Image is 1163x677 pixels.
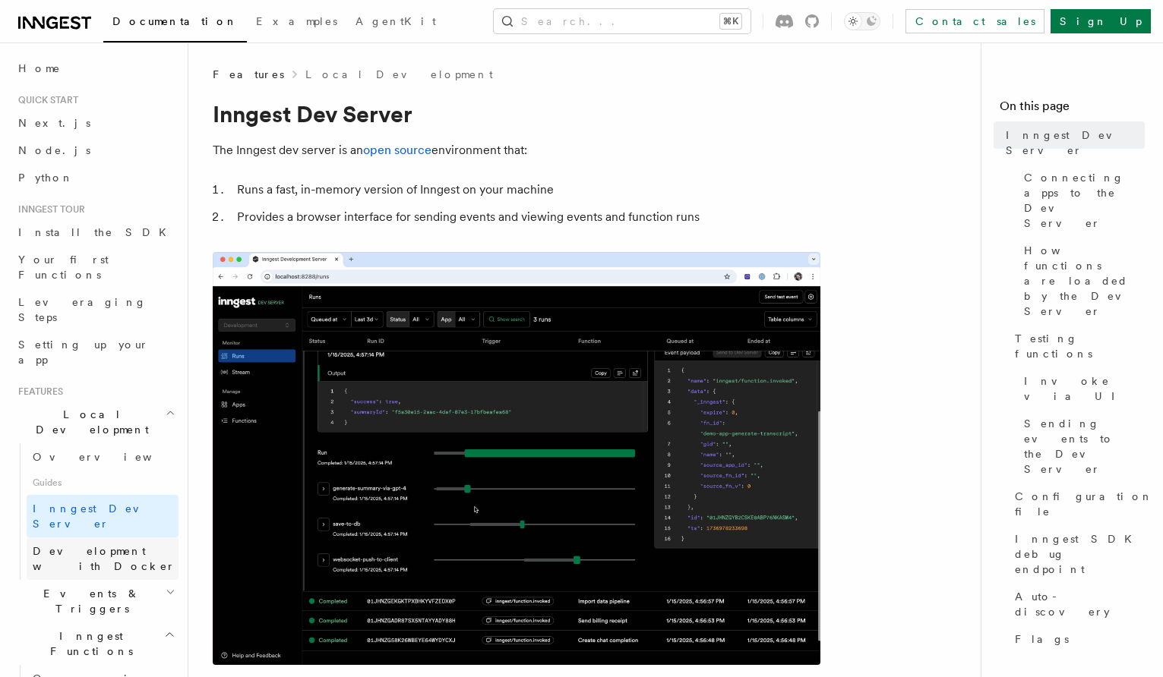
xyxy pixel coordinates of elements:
[1009,625,1145,653] a: Flags
[1018,164,1145,237] a: Connecting apps to the Dev Server
[346,5,445,41] a: AgentKit
[1009,525,1145,583] a: Inngest SDK debug endpoint
[12,386,63,398] span: Features
[1015,331,1145,361] span: Testing functions
[1018,410,1145,483] a: Sending events to the Dev Server
[1024,373,1145,404] span: Invoke via UI
[12,331,179,373] a: Setting up your app
[213,100,820,128] h1: Inngest Dev Server
[1009,483,1145,525] a: Configuration file
[256,15,337,27] span: Examples
[12,109,179,137] a: Next.js
[18,61,61,76] span: Home
[1024,170,1145,231] span: Connecting apps to the Dev Server
[33,502,163,530] span: Inngest Dev Server
[1024,243,1145,319] span: How functions are loaded by the Dev Server
[18,226,175,238] span: Install the SDK
[363,143,431,157] a: open source
[103,5,247,43] a: Documentation
[12,219,179,246] a: Install the SDK
[18,253,109,281] span: Your first Functions
[18,172,74,184] span: Python
[12,586,166,616] span: Events & Triggers
[1018,237,1145,325] a: How functions are loaded by the Dev Server
[27,471,179,495] span: Guides
[18,338,149,366] span: Setting up your app
[12,622,179,665] button: Inngest Functions
[12,246,179,288] a: Your first Functions
[112,15,238,27] span: Documentation
[12,94,78,106] span: Quick start
[18,144,90,156] span: Node.js
[232,206,820,228] li: Provides a browser interface for sending events and viewing events and function runs
[1015,531,1145,577] span: Inngest SDK debug endpoint
[1006,128,1145,158] span: Inngest Dev Server
[12,164,179,191] a: Python
[905,9,1044,33] a: Contact sales
[1009,583,1145,625] a: Auto-discovery
[1051,9,1151,33] a: Sign Up
[305,67,493,82] a: Local Development
[12,288,179,331] a: Leveraging Steps
[494,9,751,33] button: Search...⌘K
[1015,631,1069,647] span: Flags
[213,67,284,82] span: Features
[12,580,179,622] button: Events & Triggers
[18,117,90,129] span: Next.js
[232,179,820,200] li: Runs a fast, in-memory version of Inngest on your machine
[12,203,85,216] span: Inngest tour
[1018,367,1145,410] a: Invoke via UI
[247,5,346,41] a: Examples
[1000,121,1145,164] a: Inngest Dev Server
[12,443,179,580] div: Local Development
[33,451,189,463] span: Overview
[1015,489,1153,519] span: Configuration file
[12,407,166,437] span: Local Development
[844,12,880,30] button: Toggle dark mode
[356,15,436,27] span: AgentKit
[1015,589,1145,619] span: Auto-discovery
[1000,97,1145,121] h4: On this page
[33,545,175,572] span: Development with Docker
[27,443,179,471] a: Overview
[12,401,179,443] button: Local Development
[213,252,820,665] img: Dev Server Demo
[1009,325,1145,367] a: Testing functions
[720,14,741,29] kbd: ⌘K
[12,55,179,82] a: Home
[12,628,164,659] span: Inngest Functions
[27,495,179,537] a: Inngest Dev Server
[18,296,147,323] span: Leveraging Steps
[213,140,820,161] p: The Inngest dev server is an environment that:
[12,137,179,164] a: Node.js
[1024,416,1145,477] span: Sending events to the Dev Server
[27,537,179,580] a: Development with Docker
